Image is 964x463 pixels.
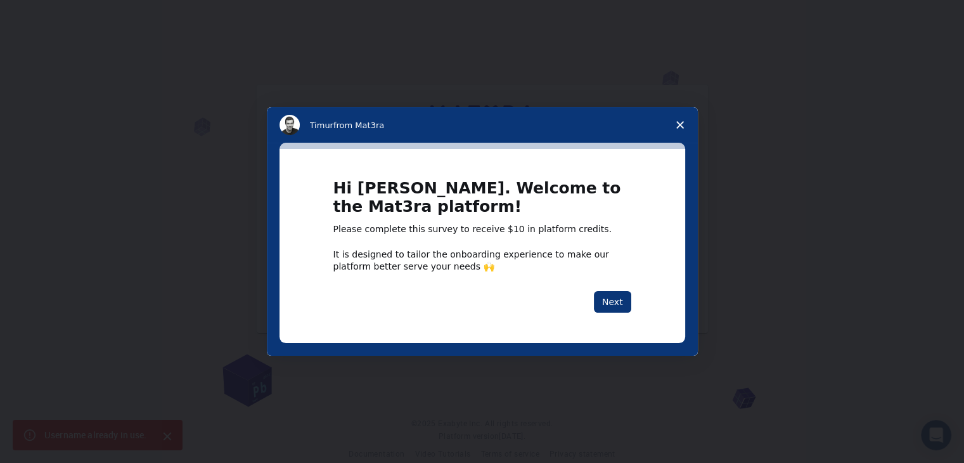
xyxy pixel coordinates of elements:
[280,115,300,135] img: Profile image for Timur
[333,223,631,236] div: Please complete this survey to receive $10 in platform credits.
[333,121,384,130] span: from Mat3ra
[25,9,71,20] span: Support
[662,107,698,143] span: Close survey
[310,121,333,130] span: Timur
[333,249,631,271] div: It is designed to tailor the onboarding experience to make our platform better serve your needs 🙌
[594,291,631,313] button: Next
[333,179,631,223] h1: Hi [PERSON_NAME]. Welcome to the Mat3ra platform!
